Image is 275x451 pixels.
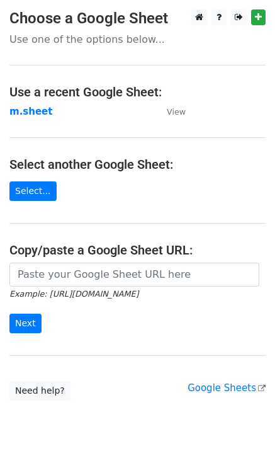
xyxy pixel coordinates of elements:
[9,181,57,201] a: Select...
[9,289,138,299] small: Example: [URL][DOMAIN_NAME]
[9,157,266,172] h4: Select another Google Sheet:
[9,263,259,287] input: Paste your Google Sheet URL here
[154,106,186,117] a: View
[9,84,266,100] h4: Use a recent Google Sheet:
[9,243,266,258] h4: Copy/paste a Google Sheet URL:
[9,381,70,401] a: Need help?
[9,33,266,46] p: Use one of the options below...
[167,107,186,117] small: View
[212,391,275,451] iframe: Chat Widget
[9,314,42,333] input: Next
[9,9,266,28] h3: Choose a Google Sheet
[188,382,266,394] a: Google Sheets
[9,106,52,117] a: m.sheet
